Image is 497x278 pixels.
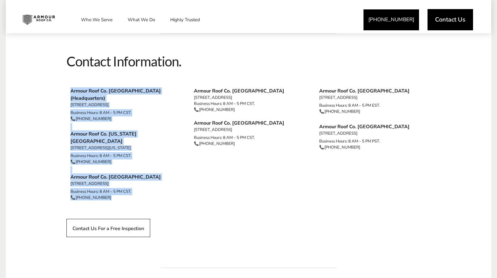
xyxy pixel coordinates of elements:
span: [STREET_ADDRESS] [194,127,305,132]
a: Contact Us [428,9,473,30]
span: 📞 [319,145,431,150]
span: Contact Us For a Free Inspection [73,225,144,231]
span: 📞 [194,107,305,112]
a: [PHONE_NUMBER] [76,195,111,200]
span: [STREET_ADDRESS] [70,102,180,107]
a: [PHONE_NUMBER] [363,9,419,30]
span: [STREET_ADDRESS] [194,95,305,100]
a: [PHONE_NUMBER] [199,141,235,146]
a: [PHONE_NUMBER] [324,145,360,150]
span: 📞 [194,141,305,146]
span: Contact Us [435,17,465,23]
li: Business Hours: 8 AM – 5 PM PST. [319,138,431,145]
img: Industrial and Commercial Roofing Company | Armour Roof Co. [18,12,60,27]
li: Business Hours: 8 AM – 5 PM CST. [194,100,305,107]
span: 📞 [70,195,180,200]
a: [PHONE_NUMBER] [76,159,111,165]
strong: Armour Roof Co. [GEOGRAPHIC_DATA] [194,119,305,127]
li: Business Hours: 8 AM – 5 PM CST. [70,152,180,159]
span: [STREET_ADDRESS] [319,131,431,136]
a: [PHONE_NUMBER] [199,107,235,112]
strong: Armour Roof Co. [US_STATE][GEOGRAPHIC_DATA] [70,130,180,145]
a: Who We Serve [75,12,119,27]
span: Contact Information. [66,53,431,69]
li: Business Hours: 8 AM – 5 PM EST. [319,102,431,109]
span: [STREET_ADDRESS][US_STATE] [70,146,180,150]
a: What We Do [122,12,161,27]
a: Highly Trusted [164,12,206,27]
li: Business Hours: 8 AM – 5 PM CST. [70,109,180,116]
li: Business Hours: 8 AM – 5 PM CST. [194,134,305,141]
a: [PHONE_NUMBER] [324,109,360,114]
a: Contact Us For a Free Inspection [66,219,150,237]
strong: Armour Roof Co. [GEOGRAPHIC_DATA] [70,173,180,181]
strong: Armour Roof Co. [GEOGRAPHIC_DATA] (Headquarters) [70,87,180,102]
li: Business Hours: 8 AM – 5 PM CST. [70,188,180,195]
span: 📞 [70,159,180,164]
strong: Armour Roof Co. [GEOGRAPHIC_DATA] [194,87,305,95]
a: [PHONE_NUMBER] [76,116,111,122]
span: [STREET_ADDRESS] [319,95,431,100]
span: 📞 [70,116,180,121]
span: 📞 [319,109,431,114]
strong: Armour Roof Co. [GEOGRAPHIC_DATA] [319,123,431,130]
strong: Armour Roof Co. [GEOGRAPHIC_DATA] [319,87,431,95]
span: [STREET_ADDRESS] [70,181,180,186]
